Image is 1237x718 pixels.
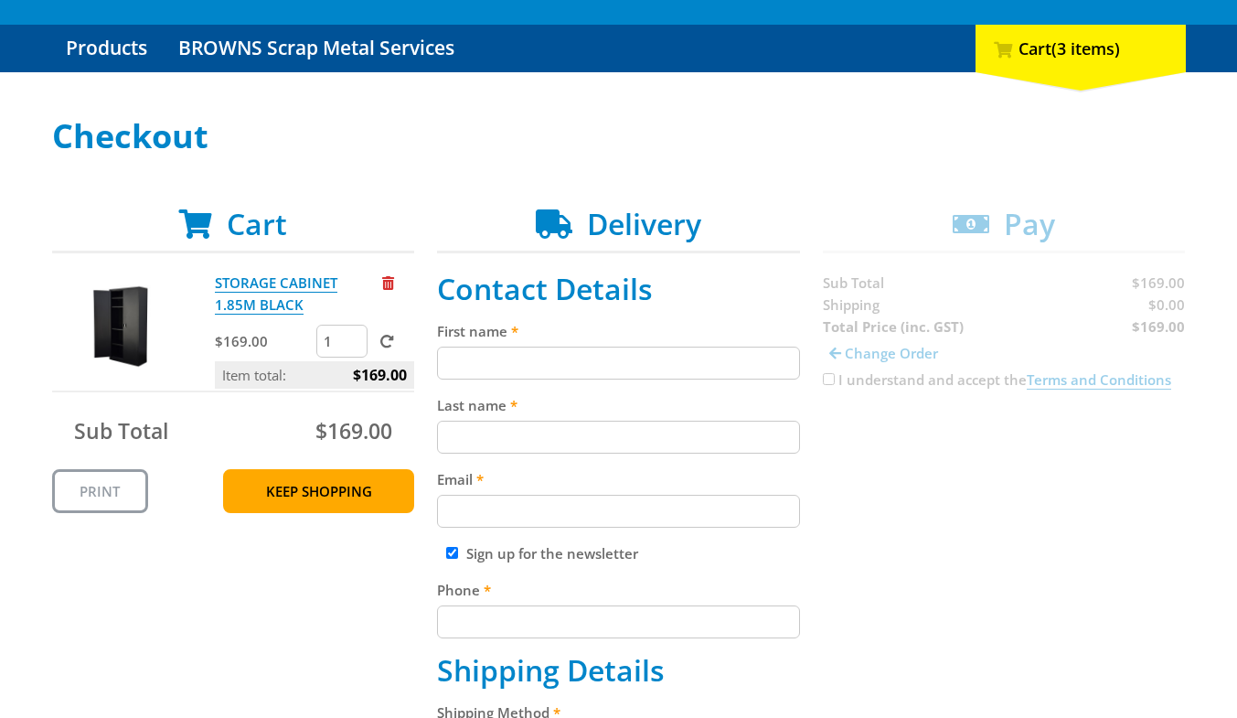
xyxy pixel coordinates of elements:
[437,320,800,342] label: First name
[69,272,179,381] img: STORAGE CABINET 1.85M BLACK
[74,416,168,445] span: Sub Total
[976,25,1186,72] div: Cart
[437,468,800,490] label: Email
[315,416,392,445] span: $169.00
[1051,38,1120,59] span: (3 items)
[52,469,148,513] a: Print
[227,204,287,243] span: Cart
[215,361,414,389] p: Item total:
[437,394,800,416] label: Last name
[52,25,161,72] a: Go to the Products page
[223,469,414,513] a: Keep Shopping
[437,653,800,688] h2: Shipping Details
[587,204,701,243] span: Delivery
[165,25,468,72] a: Go to the BROWNS Scrap Metal Services page
[215,330,313,352] p: $169.00
[437,421,800,454] input: Please enter your last name.
[437,579,800,601] label: Phone
[437,272,800,306] h2: Contact Details
[353,361,407,389] span: $169.00
[437,605,800,638] input: Please enter your telephone number.
[382,273,394,292] a: Remove from cart
[437,495,800,528] input: Please enter your email address.
[215,273,337,315] a: STORAGE CABINET 1.85M BLACK
[466,544,638,563] label: Sign up for the newsletter
[52,118,1186,155] h1: Checkout
[437,347,800,380] input: Please enter your first name.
